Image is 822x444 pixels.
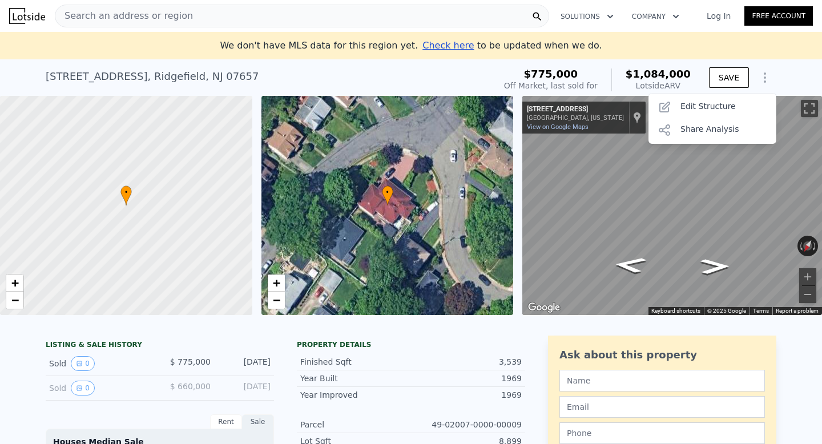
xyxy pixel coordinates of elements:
div: [DATE] [220,381,271,395]
div: 3,539 [411,356,522,368]
button: Rotate clockwise [812,236,819,256]
button: Keyboard shortcuts [651,307,700,315]
a: View on Google Maps [527,123,589,131]
span: $ 775,000 [170,357,211,366]
div: Rent [210,414,242,429]
span: − [11,293,19,307]
div: We don't have MLS data for this region yet. [220,39,602,53]
input: Email [559,396,765,418]
path: Go Southwest, Chestnut St [688,255,742,277]
div: Finished Sqft [300,356,411,368]
div: Edit Structure [648,96,776,119]
button: Show Options [753,66,776,89]
div: • [382,185,393,205]
div: Property details [297,340,525,349]
div: Sale [242,414,274,429]
span: $775,000 [524,68,578,80]
div: [GEOGRAPHIC_DATA], [US_STATE] [527,114,624,122]
div: Off Market, last sold for [504,80,598,91]
div: 49-02007-0000-00009 [411,419,522,430]
button: Reset the view [799,235,817,257]
div: [DATE] [220,356,271,371]
button: Solutions [551,6,623,27]
button: Zoom out [799,286,816,303]
a: Report a problem [776,308,819,314]
div: Ask about this property [559,347,765,363]
button: View historical data [71,356,95,371]
button: Rotate counterclockwise [797,236,804,256]
path: Go Northeast, Chestnut St [599,253,660,277]
a: Zoom in [268,275,285,292]
div: Year Built [300,373,411,384]
span: © 2025 Google [707,308,746,314]
div: LISTING & SALE HISTORY [46,340,274,352]
div: to be updated when we do. [422,39,602,53]
a: Log In [693,10,744,22]
div: Parcel [300,419,411,430]
button: Toggle fullscreen view [801,100,818,117]
a: Open this area in Google Maps (opens a new window) [525,300,563,315]
a: Zoom out [6,292,23,309]
span: − [272,293,280,307]
a: Show location on map [633,111,641,124]
div: Sold [49,381,151,395]
span: + [272,276,280,290]
div: 1969 [411,389,522,401]
input: Name [559,370,765,391]
div: 1969 [411,373,522,384]
div: Lotside ARV [626,80,691,91]
input: Phone [559,422,765,444]
span: + [11,276,19,290]
a: Zoom out [268,292,285,309]
div: Street View [522,96,822,315]
span: $1,084,000 [626,68,691,80]
span: • [382,187,393,197]
div: Show Options [648,94,776,144]
div: • [120,185,132,205]
img: Google [525,300,563,315]
img: Lotside [9,8,45,24]
div: Year Improved [300,389,411,401]
span: Search an address or region [55,9,193,23]
div: [STREET_ADDRESS] [527,105,624,114]
a: Free Account [744,6,813,26]
span: • [120,187,132,197]
a: Zoom in [6,275,23,292]
div: Share Analysis [648,119,776,142]
a: Terms (opens in new tab) [753,308,769,314]
span: Check here [422,40,474,51]
button: SAVE [709,67,749,88]
button: Company [623,6,688,27]
div: Sold [49,356,151,371]
button: View historical data [71,381,95,395]
div: [STREET_ADDRESS] , Ridgefield , NJ 07657 [46,68,259,84]
button: Zoom in [799,268,816,285]
span: $ 660,000 [170,382,211,391]
div: Map [522,96,822,315]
